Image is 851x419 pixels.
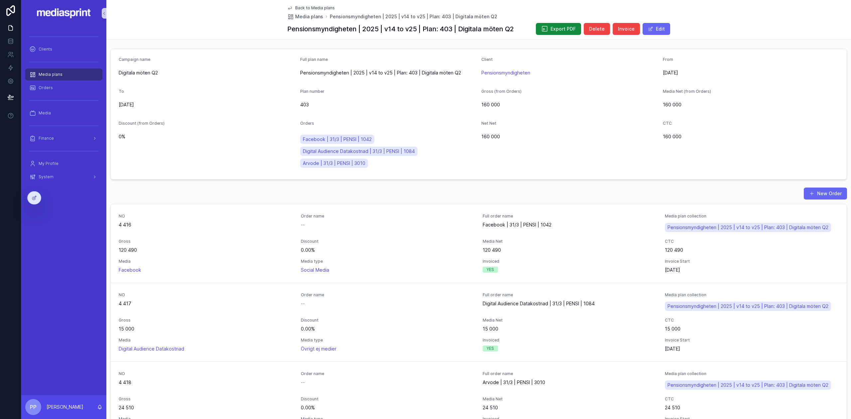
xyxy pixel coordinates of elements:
span: 160 000 [663,101,839,108]
span: 4 416 [119,221,293,228]
span: Order name [301,213,475,219]
span: Facebook | 31/3 | PENSI | 1042 [303,136,372,143]
span: Discount [301,396,475,402]
span: -- [301,300,305,307]
a: Arvode | 31/3 | PENSI | 3010 [300,159,368,168]
span: Pensionsmyndigheten [481,70,530,76]
span: 160 000 [481,133,658,140]
span: Invoice [618,26,635,32]
span: NO [119,292,293,298]
span: Digital Audience Datakostnad | 31/3 | PENSI | 1084 [483,300,657,307]
span: Campaign name [119,57,150,62]
button: Export PDF [536,23,581,35]
span: Arvode | 31/3 | PENSI | 3010 [303,160,365,167]
span: CTC [663,121,672,126]
span: Social Media [301,267,329,273]
span: 15 000 [665,326,839,332]
a: Pensionsmyndigheten | 2025 | v14 to v25 | Plan: 403 | Digitala möten Q2 [330,13,497,20]
a: Orders [25,82,102,94]
span: Media Net [483,318,657,323]
span: Media plan collection [665,371,839,376]
a: System [25,171,102,183]
span: Media [39,110,51,116]
span: Media Net [483,396,657,402]
a: My Profile [25,158,102,170]
div: YES [487,346,494,351]
span: Invoice Start [665,338,839,343]
span: PP [30,403,37,411]
span: My Profile [39,161,59,166]
span: NO [119,371,293,376]
a: Digital Audience Datakostnad | 31/3 | PENSI | 1084 [300,147,418,156]
span: Media type [301,259,475,264]
span: Gross (from Orders) [481,89,522,94]
span: Clients [39,47,52,52]
span: 15 000 [119,326,293,332]
span: Media plan collection [665,292,839,298]
span: 0.00% [301,247,475,253]
div: scrollable content [21,27,106,192]
span: Invoiced [483,338,657,343]
span: [DATE] [665,346,839,352]
span: CTC [665,396,839,402]
span: -- [301,221,305,228]
a: Pensionsmyndigheten | 2025 | v14 to v25 | Plan: 403 | Digitala möten Q2 [665,302,831,311]
span: 160 000 [663,133,839,140]
a: Finance [25,132,102,144]
span: Media Net [483,239,657,244]
span: Discount [301,239,475,244]
span: From [663,57,673,62]
span: Facebook | 31/3 | PENSI | 1042 [483,221,657,228]
span: Gross [119,318,293,323]
span: Digitala möten Q2 [119,70,295,76]
span: Digital Audience Datakostnad | 31/3 | PENSI | 1084 [303,148,415,155]
a: Övrigt ej medier [301,346,336,352]
span: Full order name [483,213,657,219]
a: Clients [25,43,102,55]
span: 0.00% [301,326,475,332]
button: Delete [584,23,610,35]
a: NO4 417Order name--Full order nameDigital Audience Datakostnad | 31/3 | PENSI | 1084Media plan co... [111,283,847,361]
span: 120 490 [483,247,657,253]
a: Media plans [25,69,102,80]
span: Media plans [295,13,323,20]
a: Media plans [287,13,323,20]
span: Plan number [300,89,324,94]
span: Pensionsmyndigheten | 2025 | v14 to v25 | Plan: 403 | Digitala möten Q2 [300,70,476,76]
span: Orders [39,85,53,90]
span: Media plan collection [665,213,839,219]
span: Full order name [483,292,657,298]
span: Delete [589,26,605,32]
a: NO4 416Order name--Full order nameFacebook | 31/3 | PENSI | 1042Media plan collectionPensionsmynd... [111,204,847,283]
span: 403 [300,101,476,108]
span: 4 417 [119,300,293,307]
span: Discount [301,318,475,323]
span: 0.00% [301,404,475,411]
span: Gross [119,239,293,244]
span: Order name [301,292,475,298]
span: 15 000 [483,326,657,332]
button: New Order [804,188,847,200]
span: [DATE] [665,267,839,273]
span: -- [301,379,305,386]
span: Media plans [39,72,62,77]
span: Arvode | 31/3 | PENSI | 3010 [483,379,657,386]
span: Finance [39,136,54,141]
span: 120 490 [119,247,293,253]
span: Full order name [483,371,657,376]
span: Pensionsmyndigheten | 2025 | v14 to v25 | Plan: 403 | Digitala möten Q2 [668,224,828,231]
span: [DATE] [119,101,295,108]
span: Full plan name [300,57,328,62]
a: Back to Media plans [287,5,335,11]
span: Media Net (from Orders) [663,89,711,94]
h1: Pensionsmyndigheten | 2025 | v14 to v25 | Plan: 403 | Digitala möten Q2 [287,24,514,34]
span: Client [481,57,493,62]
span: Media [119,338,293,343]
a: Facebook [119,267,141,273]
span: CTC [665,239,839,244]
span: Orders [300,121,314,126]
button: Invoice [613,23,640,35]
a: Digital Audience Datakostnad [119,346,184,352]
span: Discount (from Orders) [119,121,165,126]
